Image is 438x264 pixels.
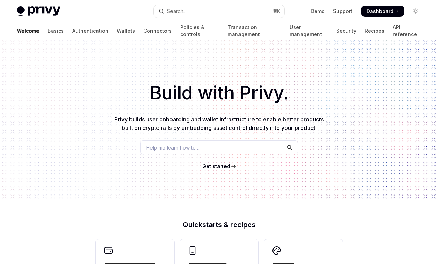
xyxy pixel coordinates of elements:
a: Recipes [365,22,384,39]
a: Policies & controls [180,22,219,39]
a: Support [333,8,352,15]
h2: Quickstarts & recipes [96,221,343,228]
a: Get started [202,163,230,170]
span: ⌘ K [273,8,280,14]
div: Search... [167,7,187,15]
a: User management [290,22,328,39]
span: Dashboard [366,8,393,15]
img: light logo [17,6,60,16]
button: Open search [154,5,285,18]
span: Privy builds user onboarding and wallet infrastructure to enable better products built on crypto ... [114,116,324,131]
button: Toggle dark mode [410,6,421,17]
a: Transaction management [228,22,281,39]
h1: Build with Privy. [11,79,427,107]
a: Authentication [72,22,108,39]
a: Dashboard [361,6,404,17]
a: Basics [48,22,64,39]
a: API reference [393,22,421,39]
a: Security [336,22,356,39]
span: Help me learn how to… [146,144,200,151]
a: Wallets [117,22,135,39]
a: Demo [311,8,325,15]
a: Connectors [143,22,172,39]
span: Get started [202,163,230,169]
a: Welcome [17,22,39,39]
